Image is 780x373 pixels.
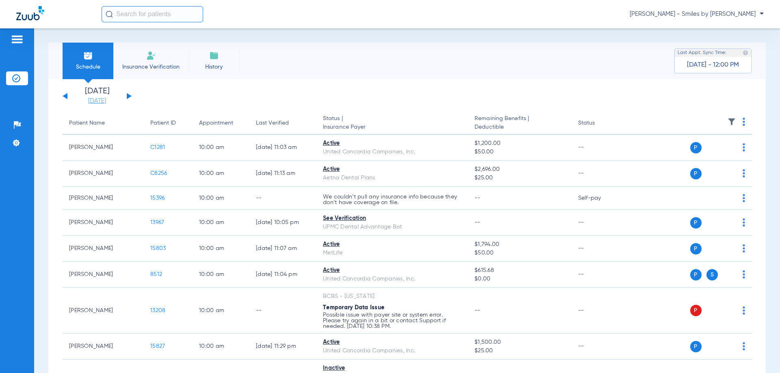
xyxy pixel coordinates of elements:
[743,169,745,177] img: group-dot-blue.svg
[706,269,718,280] span: S
[150,246,166,251] span: 15803
[63,236,144,262] td: [PERSON_NAME]
[687,61,739,69] span: [DATE] - 12:00 PM
[193,334,249,360] td: 10:00 AM
[193,262,249,288] td: 10:00 AM
[63,161,144,187] td: [PERSON_NAME]
[323,292,461,301] div: BCBS - [US_STATE]
[572,334,626,360] td: --
[743,342,745,350] img: group-dot-blue.svg
[150,272,162,277] span: 8512
[474,220,481,225] span: --
[150,119,176,127] div: Patient ID
[209,51,219,60] img: History
[73,97,121,105] a: [DATE]
[69,119,105,127] div: Patient Name
[728,118,736,126] img: filter.svg
[323,347,461,355] div: United Concordia Companies, Inc.
[323,123,461,132] span: Insurance Payer
[474,308,481,313] span: --
[323,305,384,310] span: Temporary Data Issue
[474,148,565,156] span: $50.00
[572,236,626,262] td: --
[106,11,113,18] img: Search Icon
[150,220,164,225] span: 13967
[572,161,626,187] td: --
[119,63,182,71] span: Insurance Verification
[195,63,233,71] span: History
[474,139,565,148] span: $1,200.00
[572,210,626,236] td: --
[69,119,137,127] div: Patient Name
[193,161,249,187] td: 10:00 AM
[83,51,93,60] img: Schedule
[323,174,461,182] div: Aetna Dental Plans
[63,262,144,288] td: [PERSON_NAME]
[150,170,167,176] span: C8256
[323,223,461,231] div: UPMC Dental Advantage Bot
[474,347,565,355] span: $25.00
[146,51,156,60] img: Manual Insurance Verification
[193,288,249,334] td: 10:00 AM
[572,135,626,161] td: --
[690,305,702,316] span: P
[199,119,243,127] div: Appointment
[690,142,702,153] span: P
[256,119,310,127] div: Last Verified
[690,243,702,254] span: P
[323,165,461,174] div: Active
[150,308,165,313] span: 13208
[69,63,107,71] span: Schedule
[474,174,565,182] span: $25.00
[474,123,565,132] span: Deductible
[323,214,461,223] div: See Verification
[199,119,233,127] div: Appointment
[249,187,316,210] td: --
[468,112,571,135] th: Remaining Benefits |
[474,275,565,283] span: $0.00
[474,240,565,249] span: $1,794.00
[249,135,316,161] td: [DATE] 11:03 AM
[474,338,565,347] span: $1,500.00
[743,306,745,315] img: group-dot-blue.svg
[63,187,144,210] td: [PERSON_NAME]
[743,244,745,252] img: group-dot-blue.svg
[743,194,745,202] img: group-dot-blue.svg
[690,168,702,179] span: P
[193,187,249,210] td: 10:00 AM
[249,288,316,334] td: --
[63,135,144,161] td: [PERSON_NAME]
[690,341,702,352] span: P
[474,195,481,201] span: --
[193,236,249,262] td: 10:00 AM
[678,49,726,57] span: Last Appt. Sync Time:
[150,144,165,150] span: C1281
[743,143,745,151] img: group-dot-blue.svg
[572,288,626,334] td: --
[249,262,316,288] td: [DATE] 11:04 PM
[73,87,121,105] li: [DATE]
[572,112,626,135] th: Status
[249,236,316,262] td: [DATE] 11:07 AM
[572,187,626,210] td: Self-pay
[323,240,461,249] div: Active
[16,6,44,20] img: Zuub Logo
[323,312,461,329] p: Possible issue with payer site or system error. Please try again in a bit or contact Support if n...
[630,10,764,18] span: [PERSON_NAME] - Smiles by [PERSON_NAME]
[249,334,316,360] td: [DATE] 11:29 PM
[323,364,461,373] div: Inactive
[323,194,461,205] p: We couldn’t pull any insurance info because they don’t have coverage on file.
[150,195,165,201] span: 15396
[256,119,289,127] div: Last Verified
[193,210,249,236] td: 10:00 AM
[690,269,702,280] span: P
[323,148,461,156] div: United Concordia Companies, Inc.
[11,34,24,44] img: hamburger-icon
[323,338,461,347] div: Active
[743,270,745,278] img: group-dot-blue.svg
[690,217,702,229] span: P
[150,119,186,127] div: Patient ID
[474,165,565,174] span: $2,696.00
[474,249,565,257] span: $50.00
[316,112,468,135] th: Status |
